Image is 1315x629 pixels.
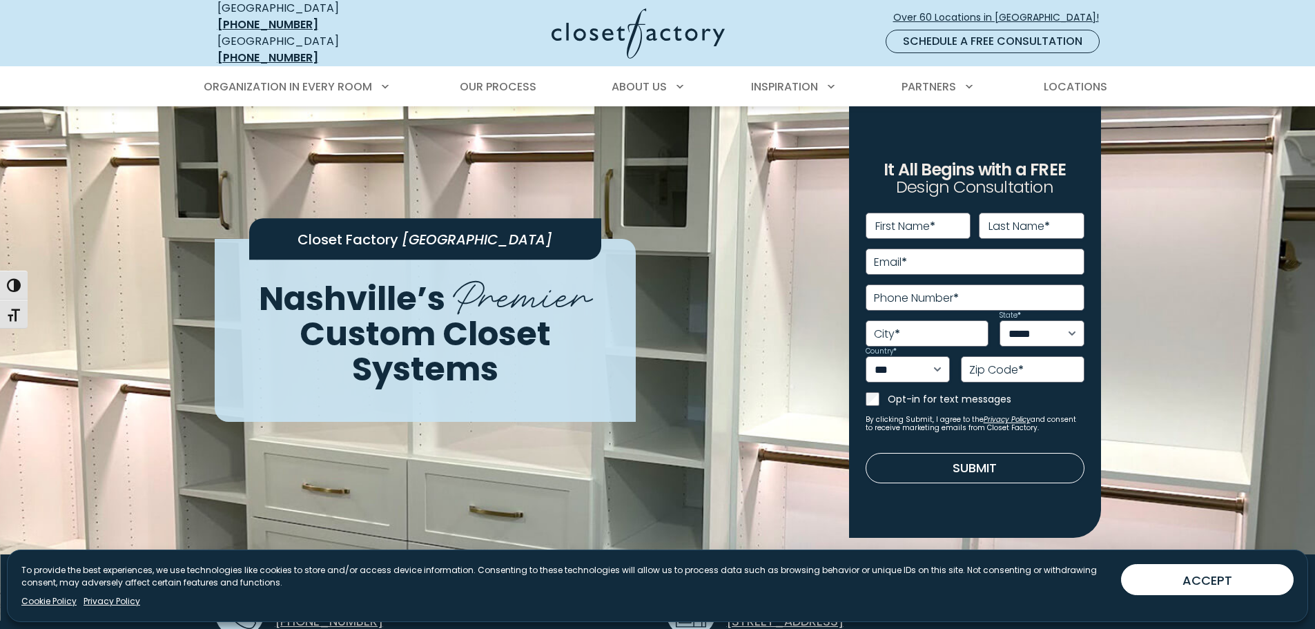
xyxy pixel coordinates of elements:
label: Email [874,257,907,268]
div: [GEOGRAPHIC_DATA] [217,33,418,66]
button: Submit [866,453,1084,483]
span: About Us [612,79,667,95]
a: Over 60 Locations in [GEOGRAPHIC_DATA]! [893,6,1111,30]
p: To provide the best experiences, we use technologies like cookies to store and/or access device i... [21,564,1110,589]
a: [PHONE_NUMBER] [217,17,318,32]
span: Closet Factory [298,230,398,249]
nav: Primary Menu [194,68,1122,106]
label: Zip Code [969,365,1024,376]
span: Nashville’s [259,275,445,322]
label: Phone Number [874,293,959,304]
span: It All Begins with a FREE [884,158,1066,181]
button: ACCEPT [1121,564,1294,595]
a: Privacy Policy [84,595,140,608]
span: Locations [1044,79,1107,95]
span: [GEOGRAPHIC_DATA] [402,230,552,249]
span: Design Consultation [896,176,1053,199]
label: State [1000,312,1021,319]
label: Opt-in for text messages [888,392,1084,406]
span: Partners [902,79,956,95]
span: Our Process [460,79,536,95]
a: Privacy Policy [984,414,1031,425]
label: First Name [875,221,935,232]
a: Cookie Policy [21,595,77,608]
small: By clicking Submit, I agree to the and consent to receive marketing emails from Closet Factory. [866,416,1084,432]
span: Custom Closet Systems [300,311,551,392]
span: Premier [453,261,592,324]
a: Schedule a Free Consultation [886,30,1100,53]
label: Country [866,348,897,355]
img: Closet Factory Logo [552,8,725,59]
a: [PHONE_NUMBER] [217,50,318,66]
label: Last Name [988,221,1050,232]
span: Inspiration [751,79,818,95]
span: Over 60 Locations in [GEOGRAPHIC_DATA]! [893,10,1110,25]
label: City [874,329,900,340]
span: Organization in Every Room [204,79,372,95]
